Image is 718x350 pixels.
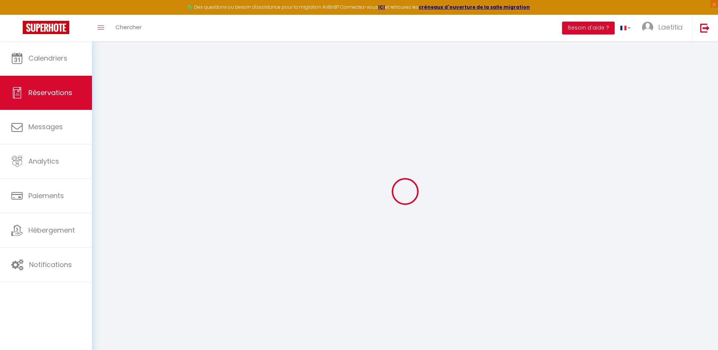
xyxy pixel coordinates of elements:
[28,191,64,200] span: Paiements
[28,88,72,97] span: Réservations
[28,225,75,235] span: Hébergement
[419,4,530,10] a: créneaux d'ouverture de la salle migration
[28,53,67,63] span: Calendriers
[6,3,29,26] button: Ouvrir le widget de chat LiveChat
[28,122,63,131] span: Messages
[110,15,147,41] a: Chercher
[378,4,385,10] a: ICI
[636,15,692,41] a: ... Laetitia
[700,23,710,33] img: logout
[115,23,142,31] span: Chercher
[29,260,72,269] span: Notifications
[23,21,69,34] img: Super Booking
[562,22,615,34] button: Besoin d'aide ?
[642,22,653,33] img: ...
[658,22,683,32] span: Laetitia
[28,156,59,166] span: Analytics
